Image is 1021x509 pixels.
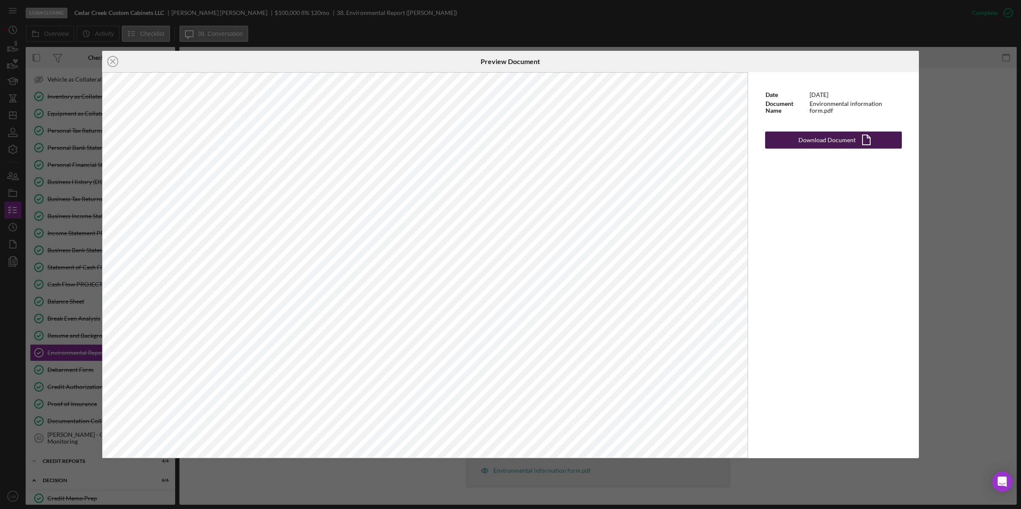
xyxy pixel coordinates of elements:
b: Document Name [766,100,793,114]
h6: Preview Document [481,58,540,65]
b: Date [766,91,778,98]
div: Open Intercom Messenger [992,471,1012,492]
button: Download Document [765,132,902,149]
div: Download Document [798,132,856,149]
td: Environmental information form.pdf [809,100,902,114]
td: [DATE] [809,89,902,100]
